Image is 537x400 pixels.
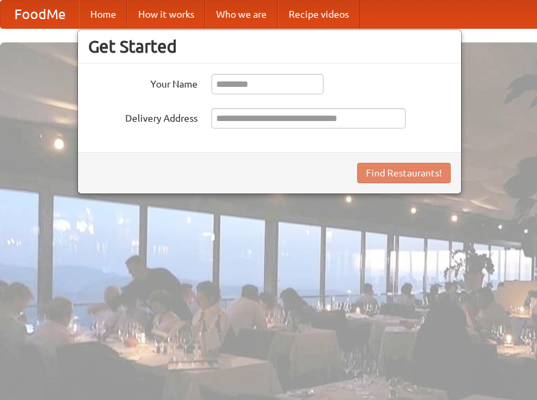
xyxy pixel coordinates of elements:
[1,1,79,28] a: FoodMe
[88,36,451,57] h3: Get Started
[205,1,278,28] a: Who we are
[79,1,127,28] a: Home
[357,163,451,183] button: Find Restaurants!
[88,108,198,125] label: Delivery Address
[127,1,205,28] a: How it works
[278,1,360,28] a: Recipe videos
[88,74,198,91] label: Your Name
